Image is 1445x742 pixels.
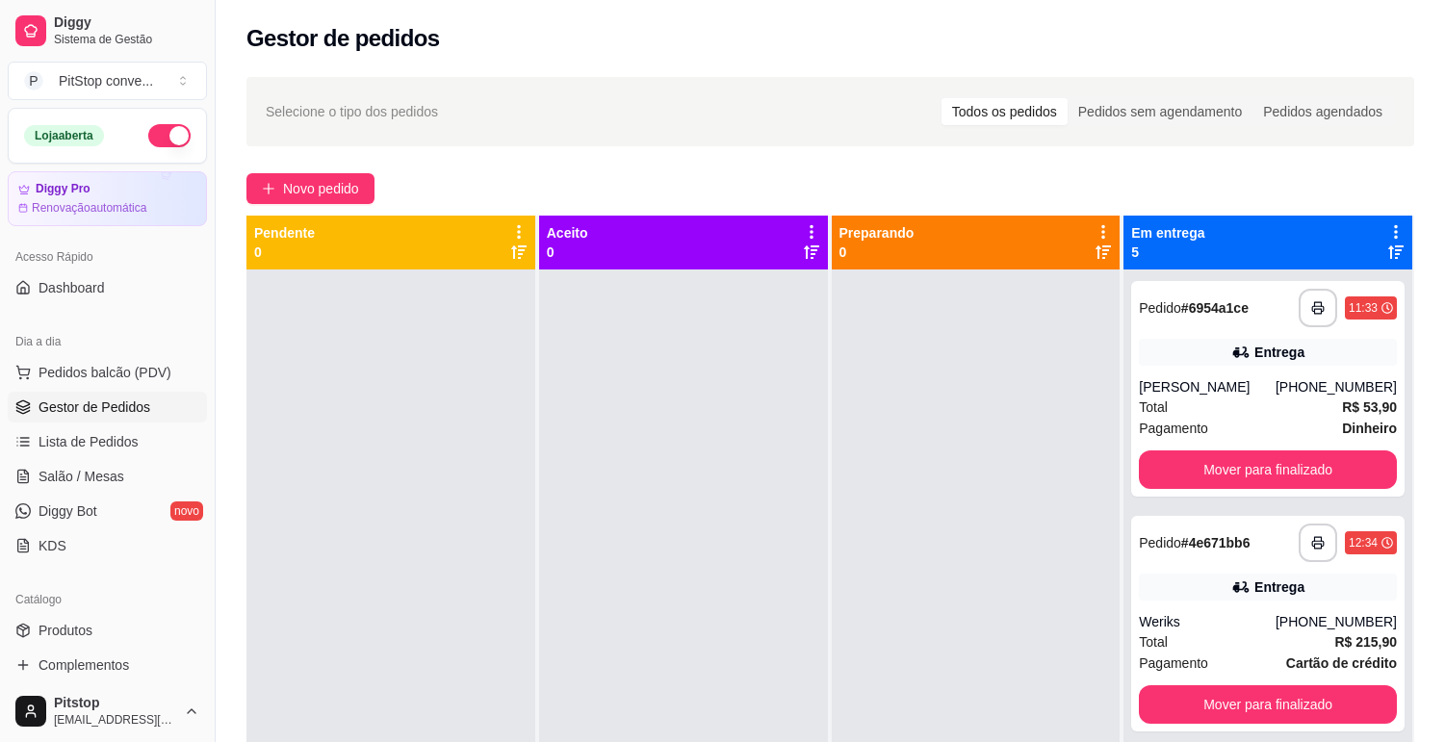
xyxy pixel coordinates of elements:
span: Produtos [39,621,92,640]
span: Pedido [1139,535,1181,550]
p: 0 [254,243,315,262]
span: Pedido [1139,300,1181,316]
div: Entrega [1254,343,1304,362]
span: Pedidos balcão (PDV) [39,363,171,382]
p: 0 [547,243,588,262]
button: Select a team [8,62,207,100]
button: Alterar Status [148,124,191,147]
p: Aceito [547,223,588,243]
span: Pagamento [1139,418,1208,439]
a: Salão / Mesas [8,461,207,492]
button: Novo pedido [246,173,374,204]
div: [PHONE_NUMBER] [1276,612,1397,631]
span: Sistema de Gestão [54,32,199,47]
strong: R$ 215,90 [1334,634,1397,650]
span: Selecione o tipo dos pedidos [266,101,438,122]
div: 12:34 [1349,535,1378,550]
p: Pendente [254,223,315,243]
a: Lista de Pedidos [8,426,207,457]
button: Mover para finalizado [1139,685,1397,724]
span: Dashboard [39,278,105,297]
span: Novo pedido [283,178,359,199]
a: Diggy ProRenovaçãoautomática [8,171,207,226]
strong: R$ 53,90 [1342,399,1397,415]
span: Total [1139,631,1168,652]
strong: Dinheiro [1342,421,1397,436]
span: Diggy Bot [39,501,97,521]
article: Diggy Pro [36,182,90,196]
a: Produtos [8,615,207,646]
a: DiggySistema de Gestão [8,8,207,54]
div: Pedidos sem agendamento [1068,98,1252,125]
a: Gestor de Pedidos [8,392,207,422]
strong: # 6954a1ce [1181,300,1249,316]
span: Gestor de Pedidos [39,397,150,417]
p: 0 [839,243,915,262]
div: [PHONE_NUMBER] [1276,377,1397,397]
strong: # 4e671bb6 [1181,535,1251,550]
span: Diggy [54,14,199,32]
button: Pitstop[EMAIL_ADDRESS][DOMAIN_NAME] [8,688,207,734]
div: Entrega [1254,577,1304,597]
p: Preparando [839,223,915,243]
span: Complementos [39,655,129,675]
h2: Gestor de pedidos [246,23,440,54]
span: P [24,71,43,90]
div: [PERSON_NAME] [1139,377,1276,397]
div: 11:33 [1349,300,1378,316]
article: Renovação automática [32,200,146,216]
span: KDS [39,536,66,555]
div: Pedidos agendados [1252,98,1393,125]
div: Loja aberta [24,125,104,146]
p: Em entrega [1131,223,1204,243]
div: PitStop conve ... [59,71,153,90]
div: Catálogo [8,584,207,615]
button: Pedidos balcão (PDV) [8,357,207,388]
span: Pitstop [54,695,176,712]
button: Mover para finalizado [1139,450,1397,489]
a: Diggy Botnovo [8,496,207,526]
span: Total [1139,397,1168,418]
span: Lista de Pedidos [39,432,139,451]
span: Pagamento [1139,652,1208,674]
div: Dia a dia [8,326,207,357]
p: 5 [1131,243,1204,262]
a: Complementos [8,650,207,680]
div: Weriks [1139,612,1276,631]
span: plus [262,182,275,195]
a: Dashboard [8,272,207,303]
span: Salão / Mesas [39,467,124,486]
a: KDS [8,530,207,561]
div: Acesso Rápido [8,242,207,272]
div: Todos os pedidos [942,98,1068,125]
strong: Cartão de crédito [1286,655,1397,671]
span: [EMAIL_ADDRESS][DOMAIN_NAME] [54,712,176,728]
